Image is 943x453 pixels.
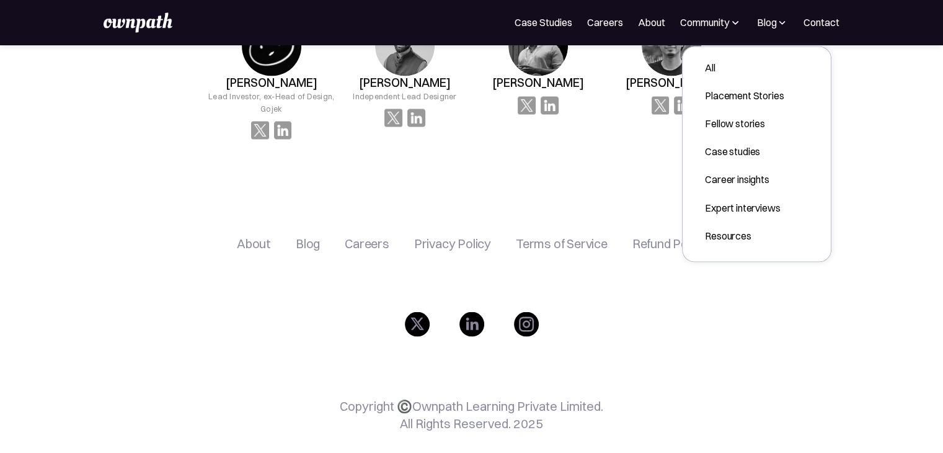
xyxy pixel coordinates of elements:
[695,140,794,163] a: Case studies
[414,236,491,251] a: Privacy Policy
[804,15,839,30] a: Contact
[695,112,794,135] a: Fellow stories
[756,15,789,30] div: Blog
[705,228,784,243] div: Resources
[705,172,784,187] div: Career insights
[705,88,784,103] div: Placement Stories
[237,236,271,251] a: About
[345,236,389,251] a: Careers
[682,46,831,262] nav: Blog
[638,15,665,30] a: About
[515,15,572,30] a: Case Studies
[340,397,603,432] p: Copyright ©️Ownpath Learning Private Limited. All Rights Reserved. 2025
[353,90,456,102] div: Independent Lead Designer
[226,76,317,90] h3: [PERSON_NAME]
[705,116,784,131] div: Fellow stories
[695,168,794,191] a: Career insights
[705,60,784,75] div: All
[680,15,742,30] div: Community
[695,84,794,107] a: Placement Stories
[695,196,794,218] a: Expert interviews
[359,76,451,90] h3: [PERSON_NAME]
[695,224,794,246] a: Resources
[587,15,623,30] a: Careers
[705,200,784,215] div: Expert interviews
[680,15,729,30] div: Community
[492,76,584,90] h3: [PERSON_NAME]
[756,15,776,30] div: Blog
[705,144,784,159] div: Case studies
[205,90,338,115] div: Lead Investor, ex-Head of Design, Gojek
[296,236,320,251] a: Blog
[516,236,608,251] a: Terms of Service
[626,76,717,90] h3: [PERSON_NAME]
[695,56,794,79] a: All
[632,236,706,251] a: Refund Policy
